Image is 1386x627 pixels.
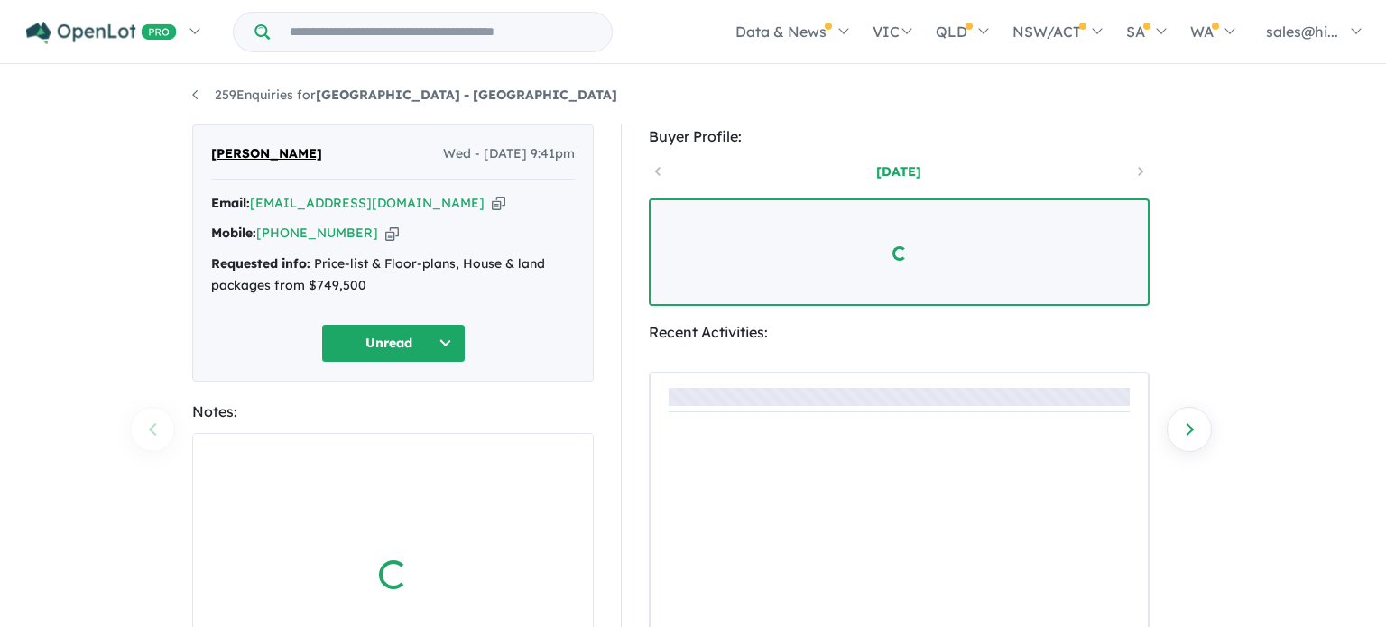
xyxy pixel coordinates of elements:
strong: Requested info: [211,255,310,272]
button: Copy [492,194,505,213]
span: [PERSON_NAME] [211,143,322,165]
div: Buyer Profile: [649,124,1150,149]
div: Recent Activities: [649,320,1150,345]
img: Openlot PRO Logo White [26,22,177,44]
nav: breadcrumb [192,85,1194,106]
a: 259Enquiries for[GEOGRAPHIC_DATA] - [GEOGRAPHIC_DATA] [192,87,617,103]
button: Copy [385,224,399,243]
span: Wed - [DATE] 9:41pm [443,143,575,165]
strong: Mobile: [211,225,256,241]
a: [DATE] [822,162,975,180]
span: sales@hi... [1266,23,1338,41]
div: Notes: [192,400,594,424]
button: Unread [321,324,466,363]
div: Price-list & Floor-plans, House & land packages from $749,500 [211,254,575,297]
a: [PHONE_NUMBER] [256,225,378,241]
strong: [GEOGRAPHIC_DATA] - [GEOGRAPHIC_DATA] [316,87,617,103]
input: Try estate name, suburb, builder or developer [273,13,608,51]
strong: Email: [211,195,250,211]
a: [EMAIL_ADDRESS][DOMAIN_NAME] [250,195,485,211]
